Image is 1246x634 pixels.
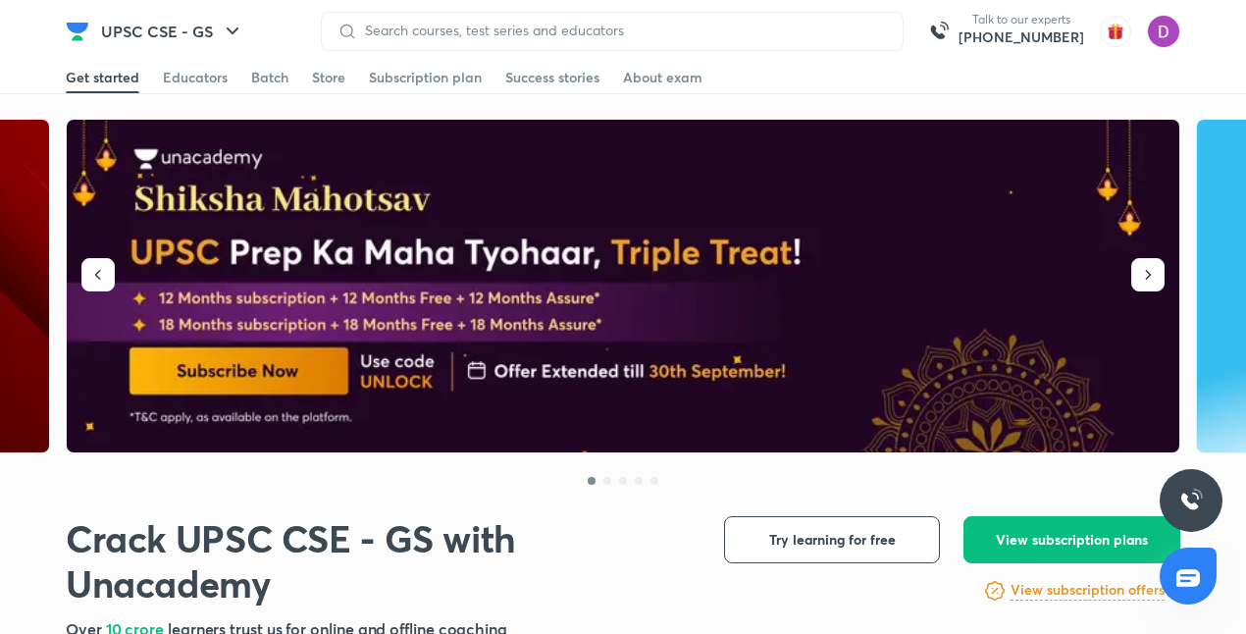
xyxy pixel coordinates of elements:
[89,12,256,51] button: UPSC CSE - GS
[66,62,139,93] a: Get started
[1147,15,1180,48] img: Deepti Yadav
[963,516,1180,563] button: View subscription plans
[369,62,482,93] a: Subscription plan
[1011,579,1165,603] a: View subscription offers
[312,62,345,93] a: Store
[505,68,599,87] div: Success stories
[959,12,1084,27] p: Talk to our experts
[66,516,693,606] h1: Crack UPSC CSE - GS with Unacademy
[623,62,702,93] a: About exam
[623,68,702,87] div: About exam
[66,20,89,43] img: Company Logo
[251,62,288,93] a: Batch
[959,27,1084,47] a: [PHONE_NUMBER]
[724,516,940,563] button: Try learning for free
[163,68,228,87] div: Educators
[163,62,228,93] a: Educators
[769,530,896,550] span: Try learning for free
[357,23,887,38] input: Search courses, test series and educators
[66,68,139,87] div: Get started
[505,62,599,93] a: Success stories
[1011,580,1165,601] h6: View subscription offers
[369,68,482,87] div: Subscription plan
[996,530,1148,550] span: View subscription plans
[919,12,959,51] img: call-us
[1179,489,1203,512] img: ttu
[251,68,288,87] div: Batch
[1100,16,1131,47] img: avatar
[312,68,345,87] div: Store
